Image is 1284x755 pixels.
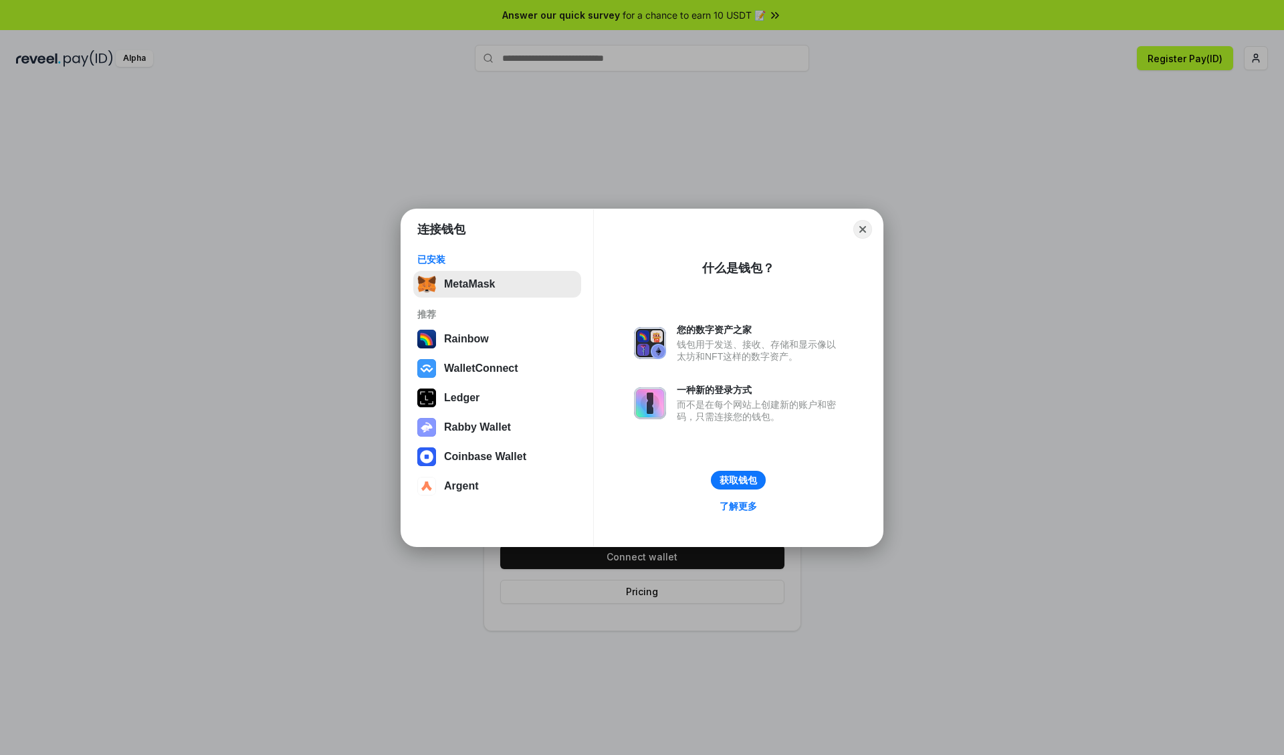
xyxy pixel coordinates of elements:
[444,333,489,345] div: Rainbow
[413,385,581,411] button: Ledger
[413,271,581,298] button: MetaMask
[712,498,765,515] a: 了解更多
[417,330,436,348] img: svg+xml,%3Csvg%20width%3D%22120%22%20height%3D%22120%22%20viewBox%3D%220%200%20120%20120%22%20fil...
[417,359,436,378] img: svg+xml,%3Csvg%20width%3D%2228%22%20height%3D%2228%22%20viewBox%3D%220%200%2028%2028%22%20fill%3D...
[417,275,436,294] img: svg+xml,%3Csvg%20fill%3D%22none%22%20height%3D%2233%22%20viewBox%3D%220%200%2035%2033%22%20width%...
[413,326,581,352] button: Rainbow
[444,480,479,492] div: Argent
[417,447,436,466] img: svg+xml,%3Csvg%20width%3D%2228%22%20height%3D%2228%22%20viewBox%3D%220%200%2028%2028%22%20fill%3D...
[413,473,581,500] button: Argent
[720,500,757,512] div: 了解更多
[444,451,526,463] div: Coinbase Wallet
[634,387,666,419] img: svg+xml,%3Csvg%20xmlns%3D%22http%3A%2F%2Fwww.w3.org%2F2000%2Fsvg%22%20fill%3D%22none%22%20viewBox...
[853,220,872,239] button: Close
[417,418,436,437] img: svg+xml,%3Csvg%20xmlns%3D%22http%3A%2F%2Fwww.w3.org%2F2000%2Fsvg%22%20fill%3D%22none%22%20viewBox...
[677,324,843,336] div: 您的数字资产之家
[444,421,511,433] div: Rabby Wallet
[413,414,581,441] button: Rabby Wallet
[444,392,479,404] div: Ledger
[677,338,843,362] div: 钱包用于发送、接收、存储和显示像以太坊和NFT这样的数字资产。
[634,327,666,359] img: svg+xml,%3Csvg%20xmlns%3D%22http%3A%2F%2Fwww.w3.org%2F2000%2Fsvg%22%20fill%3D%22none%22%20viewBox...
[413,443,581,470] button: Coinbase Wallet
[711,471,766,490] button: 获取钱包
[417,253,577,265] div: 已安装
[417,221,465,237] h1: 连接钱包
[444,278,495,290] div: MetaMask
[677,399,843,423] div: 而不是在每个网站上创建新的账户和密码，只需连接您的钱包。
[677,384,843,396] div: 一种新的登录方式
[417,389,436,407] img: svg+xml,%3Csvg%20xmlns%3D%22http%3A%2F%2Fwww.w3.org%2F2000%2Fsvg%22%20width%3D%2228%22%20height%3...
[413,355,581,382] button: WalletConnect
[702,260,774,276] div: 什么是钱包？
[444,362,518,374] div: WalletConnect
[417,308,577,320] div: 推荐
[417,477,436,496] img: svg+xml,%3Csvg%20width%3D%2228%22%20height%3D%2228%22%20viewBox%3D%220%200%2028%2028%22%20fill%3D...
[720,474,757,486] div: 获取钱包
